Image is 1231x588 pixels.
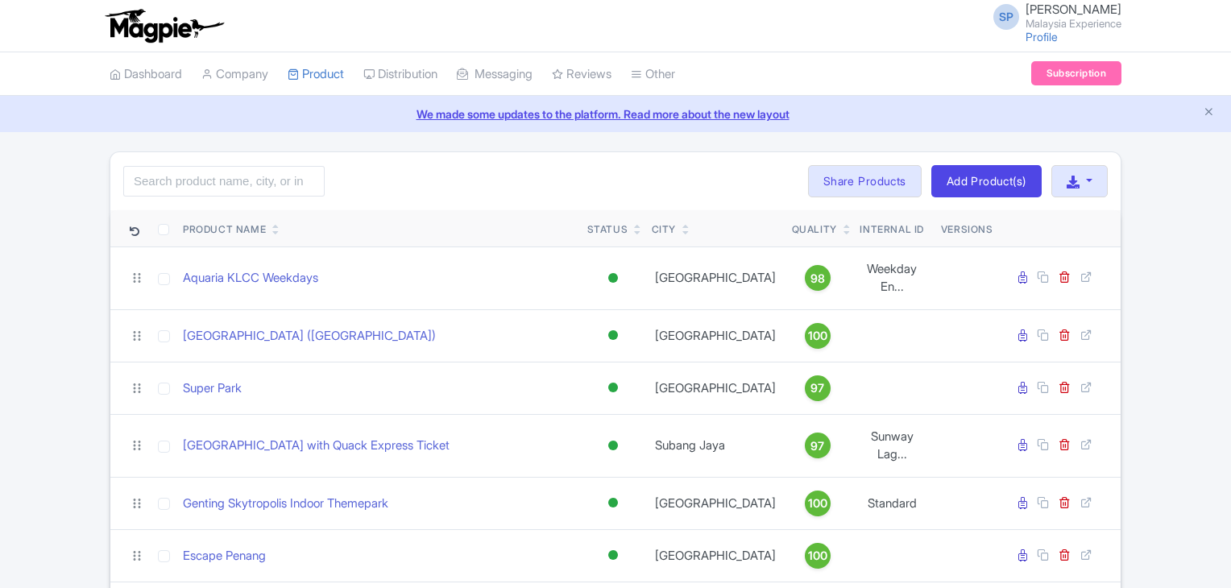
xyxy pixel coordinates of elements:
[1031,61,1121,85] a: Subscription
[808,495,827,512] span: 100
[792,323,843,349] a: 100
[792,491,843,516] a: 100
[810,379,824,397] span: 97
[935,210,1000,247] th: Versions
[792,265,843,291] a: 98
[10,106,1221,122] a: We made some updates to the platform. Read more about the new layout
[457,52,533,97] a: Messaging
[123,166,325,197] input: Search product name, city, or interal id
[587,222,628,237] div: Status
[645,309,785,362] td: [GEOGRAPHIC_DATA]
[850,210,935,247] th: Internal ID
[102,8,226,43] img: logo-ab69f6fb50320c5b225c76a69d11143b.png
[183,379,242,398] a: Super Park
[1026,2,1121,17] span: [PERSON_NAME]
[183,222,266,237] div: Product Name
[183,547,266,565] a: Escape Penang
[792,543,843,569] a: 100
[808,327,827,345] span: 100
[792,433,843,458] a: 97
[810,270,825,288] span: 98
[792,222,837,237] div: Quality
[110,52,182,97] a: Dashboard
[605,434,621,458] div: Active
[850,414,935,477] td: Sunway Lag...
[984,3,1121,29] a: SP [PERSON_NAME] Malaysia Experience
[652,222,676,237] div: City
[645,362,785,414] td: [GEOGRAPHIC_DATA]
[993,4,1019,30] span: SP
[931,165,1042,197] a: Add Product(s)
[792,375,843,401] a: 97
[605,267,621,290] div: Active
[1203,104,1215,122] button: Close announcement
[605,544,621,567] div: Active
[363,52,437,97] a: Distribution
[552,52,611,97] a: Reviews
[850,477,935,529] td: Standard
[645,414,785,477] td: Subang Jaya
[631,52,675,97] a: Other
[183,437,450,455] a: [GEOGRAPHIC_DATA] with Quack Express Ticket
[201,52,268,97] a: Company
[605,324,621,347] div: Active
[183,269,318,288] a: Aquaria KLCC Weekdays
[808,165,922,197] a: Share Products
[1026,19,1121,29] small: Malaysia Experience
[850,246,935,309] td: Weekday En...
[183,495,388,513] a: Genting Skytropolis Indoor Themepark
[808,547,827,565] span: 100
[1026,30,1058,43] a: Profile
[183,327,436,346] a: [GEOGRAPHIC_DATA] ([GEOGRAPHIC_DATA])
[645,477,785,529] td: [GEOGRAPHIC_DATA]
[605,376,621,400] div: Active
[605,491,621,515] div: Active
[288,52,344,97] a: Product
[810,437,824,455] span: 97
[645,529,785,582] td: [GEOGRAPHIC_DATA]
[645,246,785,309] td: [GEOGRAPHIC_DATA]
